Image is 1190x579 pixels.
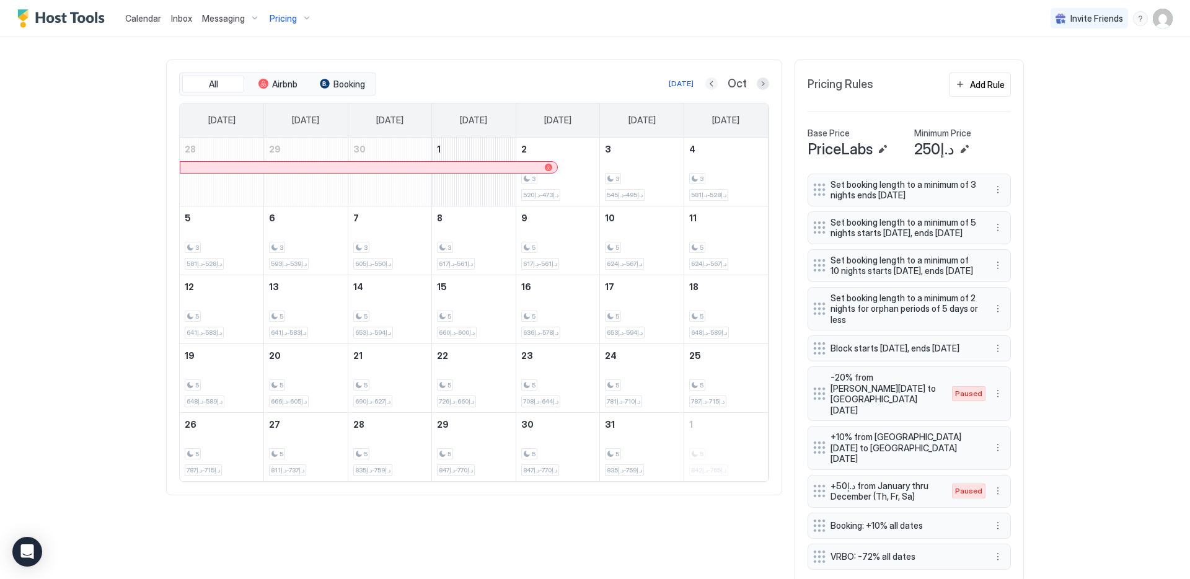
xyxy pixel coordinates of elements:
[292,115,319,126] span: [DATE]
[355,397,390,405] span: د.إ627-د.إ690
[355,260,391,268] span: د.إ550-د.إ605
[280,312,283,320] span: 5
[125,13,161,24] span: Calendar
[437,144,441,154] span: 1
[264,206,348,275] td: October 6, 2025
[264,413,348,436] a: October 27, 2025
[439,260,473,268] span: د.إ561-د.إ617
[12,537,42,567] div: Open Intercom Messenger
[970,78,1005,91] div: Add Rule
[264,138,348,206] td: September 29, 2025
[355,466,390,474] span: د.إ759-د.إ835
[808,77,873,92] span: Pricing Rules
[280,244,283,252] span: 3
[516,138,600,161] a: October 2, 2025
[990,301,1005,316] div: menu
[348,275,432,343] td: October 14, 2025
[348,343,432,412] td: October 21, 2025
[1070,13,1123,24] span: Invite Friends
[990,220,1005,235] div: menu
[628,115,656,126] span: [DATE]
[272,79,297,90] span: Airbnb
[831,255,978,276] span: Set booking length to a minimum of 10 nights starts [DATE], ends [DATE]
[516,206,600,229] a: October 9, 2025
[180,344,263,367] a: October 19, 2025
[684,343,768,412] td: October 25, 2025
[990,386,1005,401] button: More options
[432,206,516,229] a: October 8, 2025
[185,419,196,430] span: 26
[600,138,684,206] td: October 3, 2025
[990,484,1005,498] div: menu
[831,480,940,502] span: +د.إ50 from January thru December (Th, Fr, Sa)
[364,244,368,252] span: 3
[532,450,535,458] span: 5
[616,104,668,137] a: Friday
[516,343,600,412] td: October 23, 2025
[523,260,557,268] span: د.إ561-د.إ617
[605,350,617,361] span: 24
[348,138,432,206] td: September 30, 2025
[615,450,619,458] span: 5
[348,412,432,481] td: October 28, 2025
[271,329,306,337] span: د.إ583-د.إ641
[605,144,611,154] span: 3
[705,77,718,90] button: Previous month
[180,275,264,343] td: October 12, 2025
[691,260,726,268] span: د.إ567-د.إ624
[990,341,1005,356] div: menu
[180,138,263,161] a: September 28, 2025
[516,344,600,367] a: October 23, 2025
[521,144,527,154] span: 2
[376,115,403,126] span: [DATE]
[447,104,500,137] a: Wednesday
[700,312,703,320] span: 5
[957,142,972,157] button: Edit
[516,138,600,206] td: October 2, 2025
[990,258,1005,273] button: More options
[689,144,695,154] span: 4
[17,9,110,28] div: Host Tools Logo
[348,275,432,298] a: October 14, 2025
[270,13,297,24] span: Pricing
[333,79,365,90] span: Booking
[180,206,263,229] a: October 5, 2025
[432,206,516,275] td: October 8, 2025
[348,344,432,367] a: October 21, 2025
[831,372,940,415] span: -20% from [PERSON_NAME][DATE] to [GEOGRAPHIC_DATA][DATE]
[521,281,531,292] span: 16
[684,344,768,367] a: October 25, 2025
[684,138,768,206] td: October 4, 2025
[831,343,978,354] span: Block starts [DATE], ends [DATE]
[439,466,473,474] span: د.إ770-د.إ847
[600,343,684,412] td: October 24, 2025
[353,281,363,292] span: 14
[196,104,248,137] a: Sunday
[684,206,768,275] td: October 11, 2025
[600,275,684,298] a: October 17, 2025
[532,175,535,183] span: 3
[684,413,768,436] a: November 1, 2025
[280,104,332,137] a: Monday
[432,413,516,436] a: October 29, 2025
[521,213,527,223] span: 9
[437,350,448,361] span: 22
[432,275,516,298] a: October 15, 2025
[353,350,363,361] span: 21
[523,191,558,199] span: د.إ473-د.إ520
[348,206,432,229] a: October 7, 2025
[728,77,747,91] span: Oct
[180,343,264,412] td: October 19, 2025
[990,549,1005,564] div: menu
[182,76,244,93] button: All
[364,381,368,389] span: 5
[990,440,1005,455] button: More options
[544,115,571,126] span: [DATE]
[355,329,391,337] span: د.إ594-د.إ653
[264,344,348,367] a: October 20, 2025
[348,138,432,161] a: September 30, 2025
[615,244,619,252] span: 5
[280,381,283,389] span: 5
[348,206,432,275] td: October 7, 2025
[691,191,726,199] span: د.إ528-د.إ581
